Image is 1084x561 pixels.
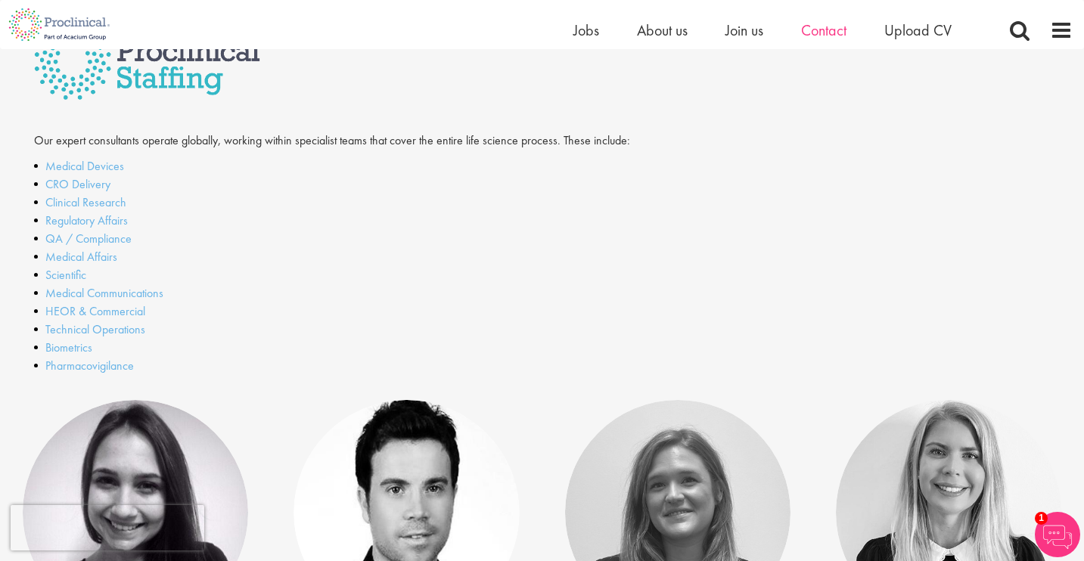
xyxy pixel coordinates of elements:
[45,339,92,355] a: Biometrics
[1035,512,1080,557] img: Chatbot
[45,321,145,337] a: Technical Operations
[1035,512,1048,525] span: 1
[45,231,132,246] a: QA / Compliance
[45,358,134,373] a: Pharmacovigilance
[45,303,145,319] a: HEOR & Commercial
[725,20,763,40] a: Join us
[45,158,124,174] a: Medical Devices
[45,194,126,210] a: Clinical Research
[45,212,128,228] a: Regulatory Affairs
[34,132,704,150] p: Our expert consultants operate globally, working within specialist teams that cover the entire li...
[45,267,86,283] a: Scientific
[573,20,599,40] a: Jobs
[45,249,117,265] a: Medical Affairs
[801,20,846,40] a: Contact
[34,23,260,100] img: Proclinical Staffing
[884,20,952,40] a: Upload CV
[45,176,110,192] a: CRO Delivery
[637,20,688,40] a: About us
[45,285,163,301] a: Medical Communications
[11,505,204,550] iframe: reCAPTCHA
